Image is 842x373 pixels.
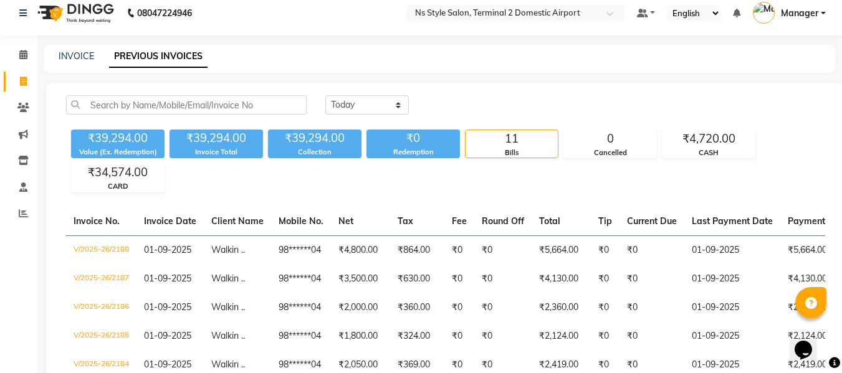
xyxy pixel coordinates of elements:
div: ₹39,294.00 [170,130,263,147]
div: 0 [564,130,656,148]
td: ₹864.00 [390,235,444,265]
td: 01-09-2025 [684,322,780,351]
td: ₹0 [474,265,532,293]
td: V/2025-26/2187 [66,265,136,293]
span: Last Payment Date [692,215,773,227]
span: Walk [211,330,232,341]
td: ₹0 [620,322,684,351]
img: Manager [753,2,775,24]
td: V/2025-26/2186 [66,293,136,322]
div: Cancelled [564,148,656,158]
span: Invoice No. [74,215,120,227]
td: ₹3,500.00 [331,265,390,293]
a: PREVIOUS INVOICES [109,45,208,68]
span: Net [338,215,353,227]
div: Bills [466,148,558,158]
td: ₹0 [591,322,620,351]
td: ₹4,800.00 [331,235,390,265]
div: Value (Ex. Redemption) [71,147,165,158]
span: Walk [211,273,232,284]
span: Invoice Date [144,215,196,227]
td: ₹5,664.00 [532,235,591,265]
span: Walk [211,359,232,370]
div: Redemption [366,147,460,158]
td: ₹2,000.00 [331,293,390,322]
td: ₹360.00 [390,293,444,322]
td: V/2025-26/2188 [66,235,136,265]
span: 01-09-2025 [144,359,191,370]
span: Tax [398,215,413,227]
input: Search by Name/Mobile/Email/Invoice No [66,95,307,115]
div: ₹34,574.00 [72,164,164,181]
td: ₹0 [444,235,474,265]
td: 01-09-2025 [684,265,780,293]
div: Invoice Total [170,147,263,158]
td: ₹0 [620,293,684,322]
td: V/2025-26/2185 [66,322,136,351]
span: Round Off [482,215,524,227]
a: INVOICE [59,50,94,62]
span: Client Name [211,215,264,227]
div: CASH [663,148,755,158]
iframe: chat widget [790,323,830,361]
span: 01-09-2025 [144,244,191,255]
div: CARD [72,181,164,192]
td: ₹0 [474,235,532,265]
td: ₹0 [620,235,684,265]
span: in .. [232,273,245,284]
div: ₹4,720.00 [663,130,755,148]
td: ₹2,124.00 [532,322,591,351]
td: ₹4,130.00 [532,265,591,293]
div: ₹39,294.00 [268,130,361,147]
div: ₹39,294.00 [71,130,165,147]
span: 01-09-2025 [144,330,191,341]
div: Collection [268,147,361,158]
span: in .. [232,359,245,370]
span: Walk [211,244,232,255]
span: Manager [781,7,818,20]
td: ₹0 [474,322,532,351]
span: Total [539,215,560,227]
td: ₹0 [591,293,620,322]
td: ₹324.00 [390,322,444,351]
div: 11 [466,130,558,148]
td: ₹0 [620,265,684,293]
span: Walk [211,301,232,313]
td: ₹0 [444,322,474,351]
span: 01-09-2025 [144,301,191,313]
td: ₹0 [444,293,474,322]
span: in .. [232,330,245,341]
td: ₹0 [444,265,474,293]
span: Mobile No. [279,215,323,227]
span: Tip [598,215,612,227]
td: ₹0 [474,293,532,322]
td: ₹0 [591,265,620,293]
td: 01-09-2025 [684,293,780,322]
td: ₹630.00 [390,265,444,293]
span: Current Due [627,215,677,227]
span: Fee [452,215,467,227]
span: in .. [232,244,245,255]
td: ₹0 [591,235,620,265]
div: ₹0 [366,130,460,147]
span: in .. [232,301,245,313]
td: ₹1,800.00 [331,322,390,351]
span: 01-09-2025 [144,273,191,284]
td: 01-09-2025 [684,235,780,265]
td: ₹2,360.00 [532,293,591,322]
